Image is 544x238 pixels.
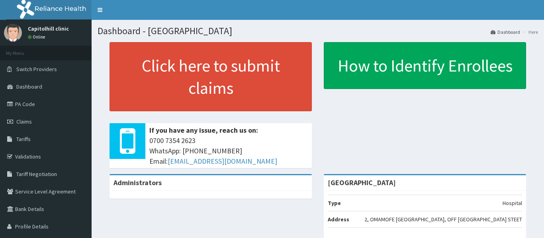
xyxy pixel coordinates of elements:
span: Tariffs [16,135,31,143]
b: Administrators [113,178,162,187]
span: Dashboard [16,83,42,90]
p: Capitolhill clinic [28,26,69,31]
span: Claims [16,118,32,125]
span: 0700 7354 2623 WhatsApp: [PHONE_NUMBER] Email: [149,135,308,166]
a: [EMAIL_ADDRESS][DOMAIN_NAME] [168,157,277,166]
h1: Dashboard - [GEOGRAPHIC_DATA] [98,26,538,36]
a: Online [28,34,47,40]
a: Dashboard [491,29,520,35]
img: User Image [4,24,22,42]
span: Tariff Negotiation [16,170,57,178]
b: Type [328,199,341,207]
b: If you have any issue, reach us on: [149,126,258,135]
p: 2, OMAMOFE [GEOGRAPHIC_DATA], OFF [GEOGRAPHIC_DATA] STEET [364,215,522,223]
strong: [GEOGRAPHIC_DATA] [328,178,396,187]
li: Here [521,29,538,35]
a: Click here to submit claims [110,42,312,111]
a: How to Identify Enrollees [324,42,526,89]
p: Hospital [503,199,522,207]
b: Address [328,216,349,223]
span: Switch Providers [16,66,57,73]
